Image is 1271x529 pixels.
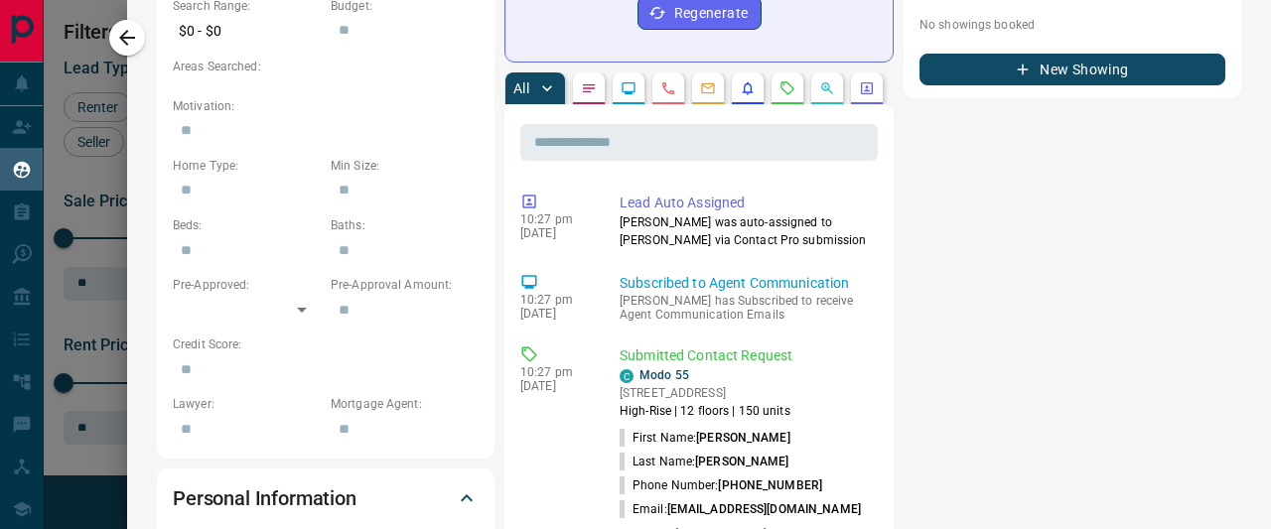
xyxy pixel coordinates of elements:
[331,276,479,294] p: Pre-Approval Amount:
[667,502,861,516] span: [EMAIL_ADDRESS][DOMAIN_NAME]
[620,345,870,366] p: Submitted Contact Request
[620,500,861,518] p: Email:
[639,368,689,382] a: Modo 55
[513,81,529,95] p: All
[331,395,479,413] p: Mortgage Agent:
[695,455,788,468] span: [PERSON_NAME]
[520,307,590,321] p: [DATE]
[819,80,835,96] svg: Opportunities
[919,54,1225,85] button: New Showing
[520,212,590,226] p: 10:27 pm
[620,193,870,213] p: Lead Auto Assigned
[718,478,822,492] span: [PHONE_NUMBER]
[173,15,321,48] p: $0 - $0
[620,429,790,447] p: First Name:
[173,276,321,294] p: Pre-Approved:
[520,365,590,379] p: 10:27 pm
[520,226,590,240] p: [DATE]
[620,453,789,470] p: Last Name:
[331,157,479,175] p: Min Size:
[620,384,790,402] p: [STREET_ADDRESS]
[779,80,795,96] svg: Requests
[621,80,636,96] svg: Lead Browsing Activity
[859,80,875,96] svg: Agent Actions
[620,273,870,294] p: Subscribed to Agent Communication
[740,80,756,96] svg: Listing Alerts
[173,157,321,175] p: Home Type:
[173,58,479,75] p: Areas Searched:
[173,474,479,522] div: Personal Information
[919,16,1225,34] p: No showings booked
[620,476,822,494] p: Phone Number:
[173,482,356,514] h2: Personal Information
[173,395,321,413] p: Lawyer:
[660,80,676,96] svg: Calls
[581,80,597,96] svg: Notes
[173,216,321,234] p: Beds:
[620,294,870,322] p: [PERSON_NAME] has Subscribed to receive Agent Communication Emails
[520,379,590,393] p: [DATE]
[173,335,479,353] p: Credit Score:
[700,80,716,96] svg: Emails
[696,431,789,445] span: [PERSON_NAME]
[620,213,870,249] p: [PERSON_NAME] was auto-assigned to [PERSON_NAME] via Contact Pro submission
[520,293,590,307] p: 10:27 pm
[620,369,634,383] div: condos.ca
[331,216,479,234] p: Baths:
[173,97,479,115] p: Motivation:
[620,402,790,420] p: High-Rise | 12 floors | 150 units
